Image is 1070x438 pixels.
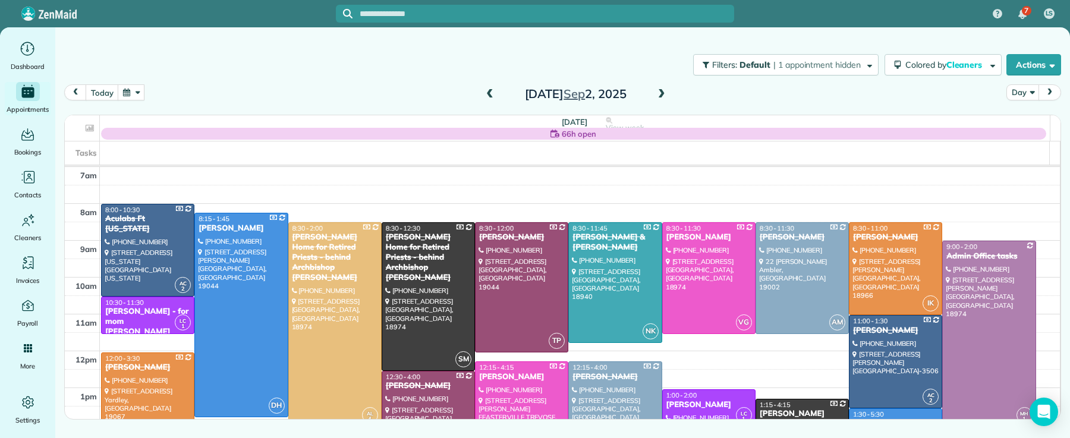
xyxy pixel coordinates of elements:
span: 12:15 - 4:15 [479,363,514,371]
span: 8:00 - 10:30 [105,206,140,214]
span: DH [269,398,285,414]
span: Settings [15,414,40,426]
div: [PERSON_NAME] [666,232,752,242]
span: 8:30 - 2:00 [292,224,323,232]
span: 12:15 - 4:00 [572,363,607,371]
span: 8:30 - 12:30 [386,224,420,232]
span: AC [180,280,187,286]
span: 1pm [80,392,97,401]
span: Appointments [7,103,49,115]
span: 9am [80,244,97,254]
span: NK [643,323,659,339]
button: Actions [1006,54,1061,75]
span: AL [367,410,373,417]
button: Focus search [336,9,353,18]
span: Filters: [712,59,737,70]
div: [PERSON_NAME] [105,363,191,373]
span: TP [549,333,565,349]
small: 2 [175,283,190,295]
span: 8:30 - 11:00 [853,224,888,232]
span: Sep [564,86,585,101]
span: 10:30 - 11:30 [105,298,144,307]
span: 8:30 - 11:30 [666,224,701,232]
a: Settings [5,393,51,426]
span: 66h open [562,128,596,140]
div: [PERSON_NAME] [385,381,471,391]
span: 12:00 - 3:30 [105,354,140,363]
span: Bookings [14,146,42,158]
small: 1 [737,414,751,425]
span: VG [736,314,752,330]
a: Filters: Default | 1 appointment hidden [687,54,879,75]
span: [DATE] [562,117,587,127]
span: Tasks [75,148,97,157]
span: 8am [80,207,97,217]
a: Contacts [5,168,51,201]
span: 7 [1024,6,1028,15]
svg: Focus search [343,9,353,18]
button: Filters: Default | 1 appointment hidden [693,54,879,75]
a: Payroll [5,296,51,329]
span: Cleaners [14,232,41,244]
span: 7am [80,171,97,180]
span: AM [829,314,845,330]
small: 2 [923,395,938,407]
div: [PERSON_NAME] [572,372,658,382]
div: [PERSON_NAME] [198,223,284,234]
div: [PERSON_NAME] Home for Retired Priests - behind Archbishop [PERSON_NAME] [292,232,378,282]
div: [PERSON_NAME] [479,232,565,242]
h2: [DATE] 2, 2025 [501,87,650,100]
a: Bookings [5,125,51,158]
button: prev [64,84,87,100]
span: Cleaners [946,59,984,70]
div: [PERSON_NAME] & [PERSON_NAME] [572,232,658,253]
small: 1 [1017,414,1032,425]
button: today [86,84,118,100]
span: 8:30 - 11:30 [760,224,794,232]
span: 12pm [75,355,97,364]
div: Aculabs Ft [US_STATE] [105,214,191,234]
a: Dashboard [5,39,51,73]
span: 9:00 - 2:00 [946,242,977,251]
div: [PERSON_NAME] [479,372,565,382]
small: 4 [363,414,377,425]
span: 12:30 - 4:00 [386,373,420,381]
span: LC [741,410,747,417]
span: Colored by [905,59,986,70]
button: Day [1006,84,1039,100]
div: [PERSON_NAME] [759,232,845,242]
button: next [1038,84,1061,100]
span: LC [180,317,186,324]
span: 1:15 - 4:15 [760,401,791,409]
div: Open Intercom Messenger [1030,398,1058,426]
span: Dashboard [11,61,45,73]
span: View week [606,123,644,133]
span: 1:30 - 5:30 [853,410,884,418]
span: 8:15 - 1:45 [199,215,229,223]
span: IK [923,295,939,311]
span: AC [927,392,934,398]
span: Invoices [16,275,40,286]
small: 1 [175,321,190,332]
span: More [20,360,35,372]
span: 10am [75,281,97,291]
span: 8:30 - 12:00 [479,224,514,232]
a: Cleaners [5,210,51,244]
span: Contacts [14,189,41,201]
span: LS [1046,9,1053,18]
div: [PERSON_NAME] [852,326,939,336]
span: Payroll [17,317,39,329]
div: [PERSON_NAME] Home for Retired Priests - behind Archbishop [PERSON_NAME] [385,232,471,282]
div: 7 unread notifications [1010,1,1035,27]
div: Admin Office tasks [946,251,1032,261]
span: 11am [75,318,97,327]
span: Default [739,59,771,70]
div: [PERSON_NAME] [759,409,845,419]
span: MH [1020,410,1028,417]
a: Appointments [5,82,51,115]
div: Request Off [852,418,939,428]
span: | 1 appointment hidden [773,59,861,70]
button: Colored byCleaners [885,54,1002,75]
div: [PERSON_NAME] [852,232,939,242]
span: 1:00 - 2:00 [666,391,697,399]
